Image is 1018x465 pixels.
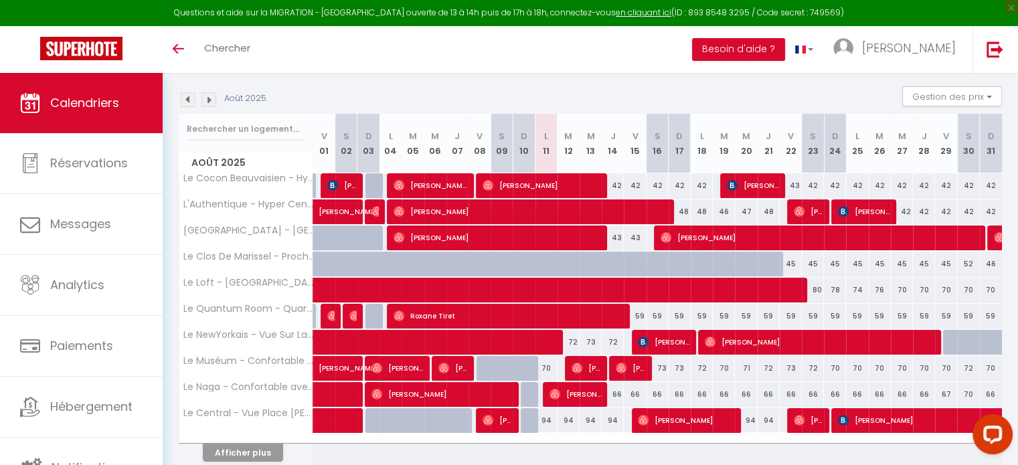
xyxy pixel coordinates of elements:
abbr: D [832,130,839,143]
div: 66 [691,382,713,407]
span: [PERSON_NAME] [371,381,511,407]
span: Chercher [204,41,250,55]
abbr: S [810,130,816,143]
th: 15 [624,114,646,173]
div: 66 [869,382,891,407]
div: 42 [891,199,913,224]
th: 09 [491,114,513,173]
th: 23 [802,114,824,173]
div: 70 [935,356,957,381]
div: 70 [913,356,935,381]
abbr: D [365,130,372,143]
div: 67 [935,382,957,407]
th: 12 [558,114,580,173]
div: 59 [869,304,891,329]
div: 94 [758,408,780,433]
div: 59 [669,304,691,329]
div: 42 [846,173,868,198]
div: 45 [802,252,824,276]
abbr: J [610,130,616,143]
div: 59 [624,304,646,329]
p: Août 2025 [224,92,266,105]
div: 42 [869,173,891,198]
span: Messages [50,215,111,232]
th: 02 [335,114,357,173]
div: 71 [735,356,757,381]
th: 14 [602,114,624,173]
div: 48 [758,199,780,224]
abbr: D [676,130,683,143]
span: [PERSON_NAME] [327,303,335,329]
span: [PERSON_NAME] [661,225,977,250]
th: 21 [758,114,780,173]
div: 42 [669,173,691,198]
abbr: S [965,130,971,143]
div: 73 [780,356,802,381]
div: 42 [824,173,846,198]
span: [PERSON_NAME] [438,355,468,381]
th: 04 [379,114,402,173]
div: 45 [869,252,891,276]
abbr: V [321,130,327,143]
span: [PERSON_NAME] [862,39,956,56]
span: [PERSON_NAME] [349,303,357,329]
th: 01 [313,114,335,173]
abbr: V [632,130,638,143]
div: 66 [735,382,757,407]
div: 42 [980,199,1002,224]
div: 59 [802,304,824,329]
span: Paiements [50,337,113,354]
span: Calendriers [50,94,119,111]
img: logout [987,41,1003,58]
div: 45 [824,252,846,276]
span: [PERSON_NAME] [394,225,600,250]
div: 66 [913,382,935,407]
span: Le Muséum - Confortable avec Vue sur la Cathédrale [181,356,315,366]
th: 31 [980,114,1002,173]
span: Le Central - Vue Place [PERSON_NAME] [181,408,315,418]
span: Le Naga - Confortable avec Vue sur la Cathédrale [181,382,315,392]
span: Le NewYorkais - Vue Sur La Ville [181,330,315,340]
abbr: J [766,130,771,143]
abbr: M [875,130,883,143]
th: 29 [935,114,957,173]
th: 30 [957,114,979,173]
iframe: LiveChat chat widget [962,409,1018,465]
div: 73 [669,356,691,381]
div: 59 [846,304,868,329]
div: 70 [824,356,846,381]
div: 45 [891,252,913,276]
span: Le Quantum Room - Quartier Calme - Plein Pied [181,304,315,314]
abbr: D [521,130,527,143]
div: 42 [935,199,957,224]
div: 42 [691,173,713,198]
div: 48 [691,199,713,224]
span: [PERSON_NAME] [616,355,645,381]
span: [PERSON_NAME] [838,199,889,224]
a: Chercher [194,26,260,73]
button: Besoin d'aide ? [692,38,785,61]
div: 42 [957,199,979,224]
span: Le Clos De Marissel - Proche aéroport [181,252,315,262]
div: 59 [691,304,713,329]
th: 11 [535,114,558,173]
abbr: M [742,130,750,143]
div: 72 [691,356,713,381]
div: 42 [891,173,913,198]
div: 94 [558,408,580,433]
th: 13 [580,114,602,173]
div: 59 [913,304,935,329]
abbr: L [700,130,704,143]
abbr: V [788,130,794,143]
button: Afficher plus [203,444,283,462]
a: ... [PERSON_NAME] [823,26,972,73]
abbr: D [988,130,995,143]
abbr: S [655,130,661,143]
th: 27 [891,114,913,173]
div: 59 [647,304,669,329]
div: 42 [913,199,935,224]
span: [PERSON_NAME] [394,173,467,198]
div: 94 [602,408,624,433]
div: 59 [713,304,735,329]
